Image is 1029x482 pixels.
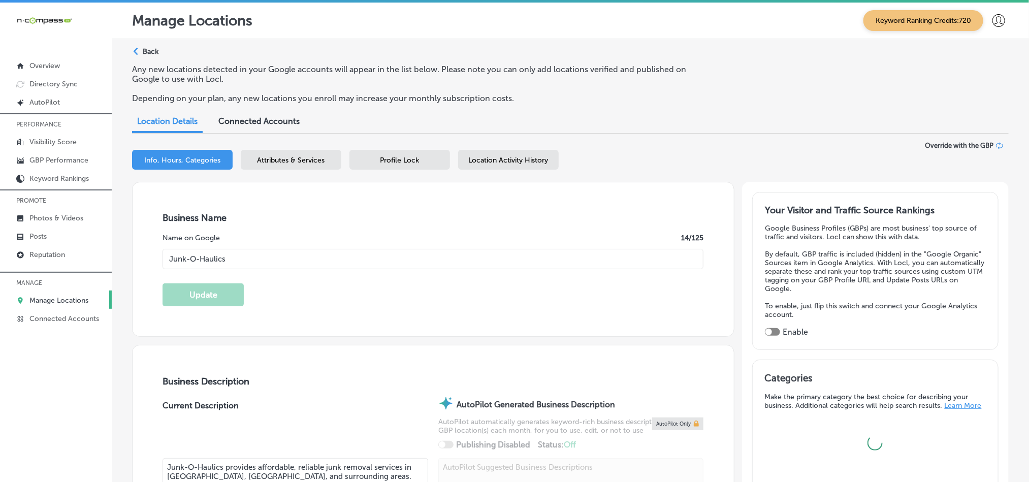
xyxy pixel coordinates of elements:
p: Depending on your plan, any new locations you enroll may increase your monthly subscription costs. [132,93,702,103]
p: Posts [29,232,47,241]
p: Keyword Rankings [29,174,89,183]
p: Reputation [29,250,65,259]
strong: AutoPilot Generated Business Description [457,400,615,409]
p: Back [143,47,158,56]
label: Name on Google [163,234,220,242]
span: Info, Hours, Categories [144,156,220,165]
input: Enter Location Name [163,249,703,269]
h3: Business Name [163,212,703,223]
p: Visibility Score [29,138,77,146]
p: By default, GBP traffic is included (hidden) in the "Google Organic" Sources item in Google Analy... [765,250,986,293]
p: Make the primary category the best choice for describing your business. Additional categories wil... [765,393,986,410]
span: Override with the GBP [925,142,993,149]
label: Enable [783,327,808,337]
p: Connected Accounts [29,314,99,323]
span: Attributes & Services [258,156,325,165]
p: Manage Locations [29,296,88,305]
span: Location Activity History [469,156,549,165]
p: Photos & Videos [29,214,83,222]
span: Profile Lock [380,156,420,165]
p: Any new locations detected in your Google accounts will appear in the list below. Please note you... [132,65,702,84]
img: autopilot-icon [438,396,454,411]
span: Connected Accounts [218,116,300,126]
p: Google Business Profiles (GBPs) are most business' top source of traffic and visitors. Locl can s... [765,224,986,241]
p: Manage Locations [132,12,252,29]
p: Directory Sync [29,80,78,88]
h3: Business Description [163,376,703,387]
label: Current Description [163,401,239,458]
span: Keyword Ranking Credits: 720 [863,10,983,31]
span: Location Details [137,116,198,126]
h3: Categories [765,372,986,388]
img: 660ab0bf-5cc7-4cb8-ba1c-48b5ae0f18e60NCTV_CLogo_TV_Black_-500x88.png [16,16,72,25]
p: GBP Performance [29,156,88,165]
a: Learn More [945,401,982,410]
p: To enable, just flip this switch and connect your Google Analytics account. [765,302,986,319]
p: AutoPilot [29,98,60,107]
h3: Your Visitor and Traffic Source Rankings [765,205,986,216]
button: Update [163,283,244,306]
label: 14 /125 [681,234,703,242]
p: Overview [29,61,60,70]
